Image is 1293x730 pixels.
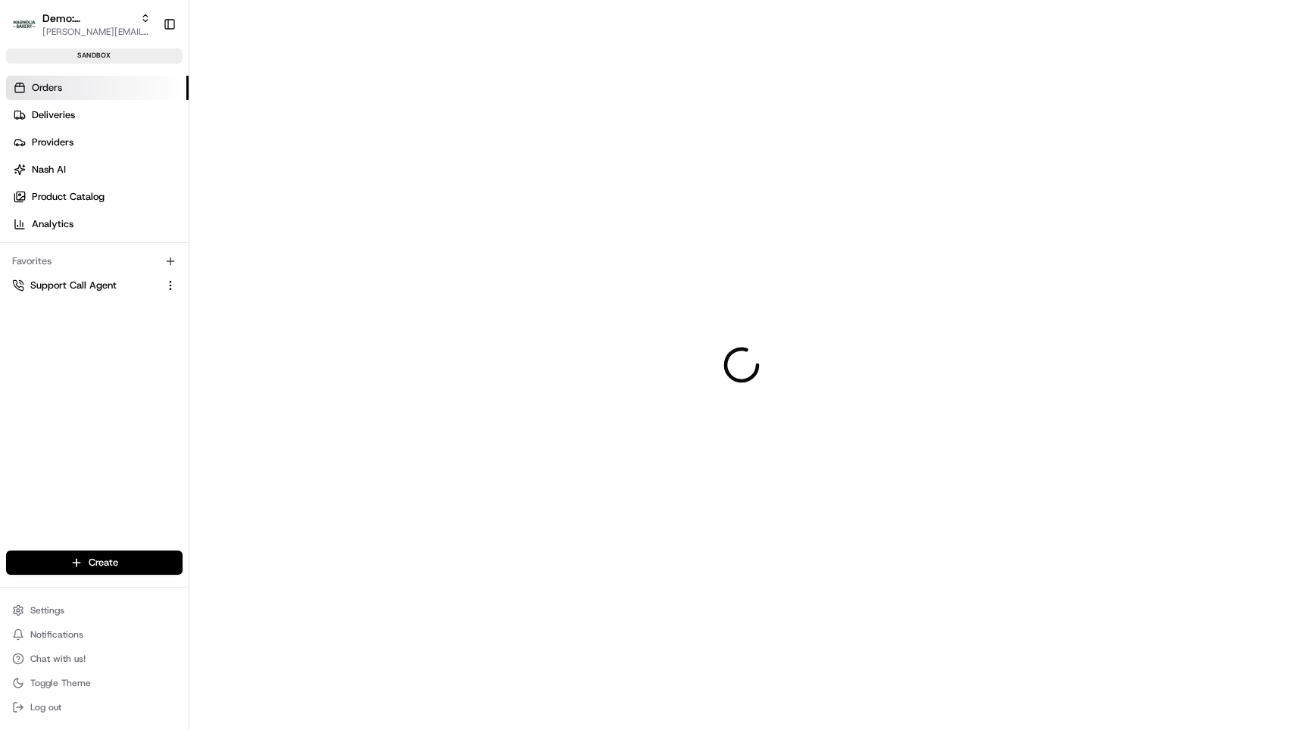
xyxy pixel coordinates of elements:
span: Toggle Theme [30,677,91,689]
span: Deliveries [32,108,75,122]
button: [PERSON_NAME][EMAIL_ADDRESS][DOMAIN_NAME] [42,26,151,38]
button: Toggle Theme [6,672,183,694]
span: Product Catalog [32,190,105,204]
button: Notifications [6,624,183,645]
button: Create [6,551,183,575]
div: Favorites [6,249,183,273]
span: Support Call Agent [30,279,117,292]
span: Chat with us! [30,653,86,665]
span: Create [89,556,118,569]
span: Providers [32,136,73,149]
span: Log out [30,701,61,713]
a: Deliveries [6,103,189,127]
a: Nash AI [6,158,189,182]
span: Settings [30,604,64,616]
a: Analytics [6,212,189,236]
span: Analytics [32,217,73,231]
a: Orders [6,76,189,100]
button: Settings [6,600,183,621]
span: Nash AI [32,163,66,176]
button: Log out [6,697,183,718]
button: Demo: [PERSON_NAME] [42,11,134,26]
div: sandbox [6,48,183,64]
button: Support Call Agent [6,273,183,298]
a: Product Catalog [6,185,189,209]
span: Orders [32,81,62,95]
span: Notifications [30,629,83,641]
img: Demo: Benny [12,17,36,33]
a: Providers [6,130,189,154]
button: Chat with us! [6,648,183,669]
a: Support Call Agent [12,279,158,292]
button: Demo: BennyDemo: [PERSON_NAME][PERSON_NAME][EMAIL_ADDRESS][DOMAIN_NAME] [6,6,157,42]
